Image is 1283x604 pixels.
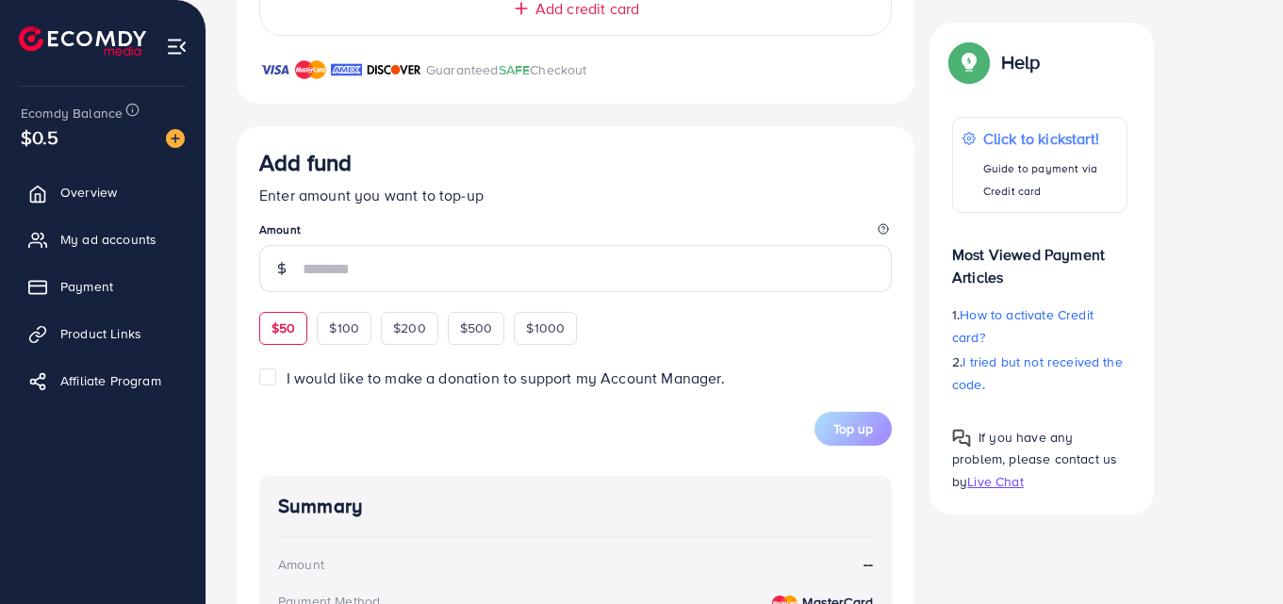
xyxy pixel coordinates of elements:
img: brand [259,58,290,81]
span: Overview [60,183,117,202]
span: $100 [329,318,359,337]
p: Click to kickstart! [983,127,1117,150]
span: How to activate Credit card? [952,305,1094,347]
h4: Summary [278,495,873,518]
span: Live Chat [967,471,1023,490]
p: Guaranteed Checkout [426,58,587,81]
h3: Add fund [259,149,352,176]
span: Ecomdy Balance [21,104,123,122]
p: Enter amount you want to top-up [259,184,892,206]
span: $200 [393,318,426,337]
span: I tried but not received the code. [952,352,1123,394]
span: I would like to make a donation to support my Account Manager. [287,367,725,388]
span: $500 [460,318,493,337]
p: Most Viewed Payment Articles [952,228,1127,288]
p: Help [1001,51,1041,73]
button: Top up [814,412,892,446]
span: $1000 [526,318,565,337]
span: SAFE [499,60,531,79]
p: 1. [952,303,1127,349]
img: brand [367,58,421,81]
img: image [166,129,185,148]
span: $50 [271,318,295,337]
img: Popup guide [952,429,971,448]
strong: -- [864,553,873,575]
a: Product Links [14,315,191,352]
span: Top up [833,419,873,438]
img: brand [295,58,326,81]
a: Payment [14,268,191,305]
div: Amount [278,555,324,574]
span: My ad accounts [60,230,156,249]
iframe: Chat [1203,519,1269,590]
p: 2. [952,351,1127,396]
span: Payment [60,277,113,296]
a: Overview [14,173,191,211]
img: logo [19,26,146,56]
p: Guide to payment via Credit card [983,157,1117,203]
a: Affiliate Program [14,362,191,400]
span: $0.5 [21,123,59,151]
img: Popup guide [952,45,986,79]
img: brand [331,58,362,81]
span: Affiliate Program [60,371,161,390]
legend: Amount [259,221,892,245]
img: menu [166,36,188,57]
span: If you have any problem, please contact us by [952,428,1117,490]
span: Product Links [60,324,141,343]
a: My ad accounts [14,220,191,258]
